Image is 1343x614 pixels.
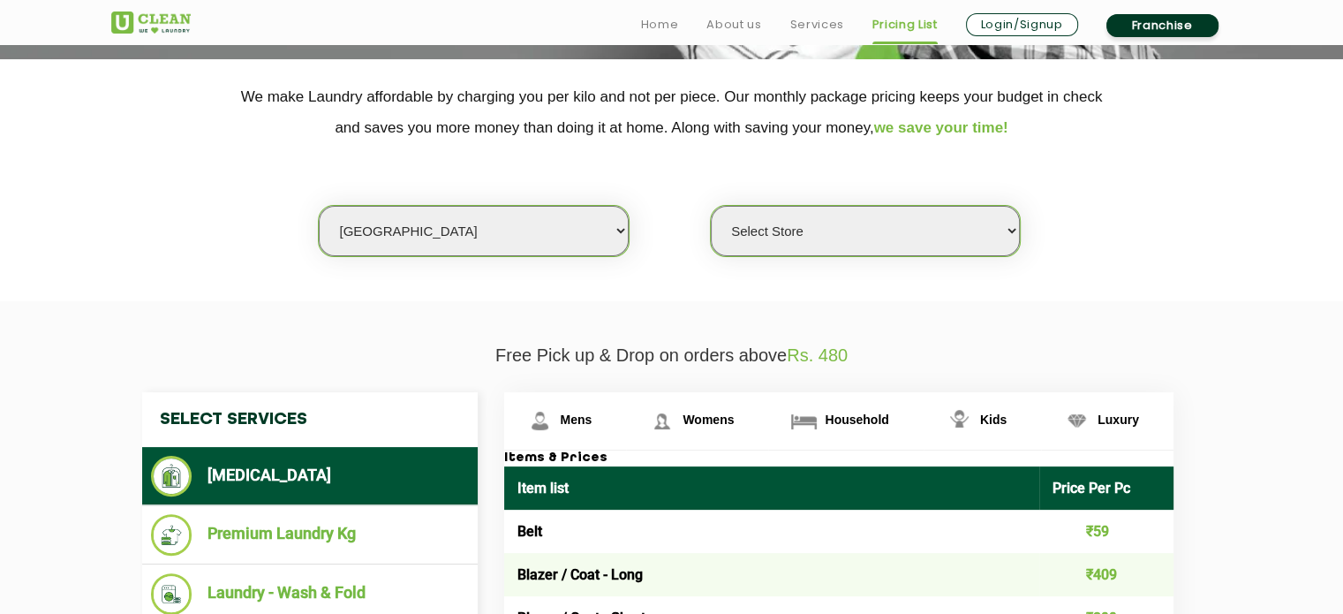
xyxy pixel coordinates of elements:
td: ₹409 [1039,553,1173,596]
img: Luxury [1061,406,1092,436]
span: Womens [683,413,734,427]
p: We make Laundry affordable by charging you per kilo and not per piece. Our monthly package pricin... [111,81,1233,143]
img: Premium Laundry Kg [151,514,192,556]
img: Dry Cleaning [151,456,192,497]
img: UClean Laundry and Dry Cleaning [111,11,191,34]
span: we save your time! [874,119,1008,136]
td: ₹59 [1039,510,1173,553]
li: [MEDICAL_DATA] [151,456,469,497]
img: Kids [944,406,975,436]
img: Household [788,406,819,436]
td: Belt [504,510,1040,553]
a: Login/Signup [966,13,1078,36]
h3: Items & Prices [504,451,1173,466]
li: Premium Laundry Kg [151,514,469,556]
a: Home [641,14,679,35]
img: Womens [646,406,677,436]
span: Household [825,413,888,427]
a: Franchise [1106,14,1219,37]
span: Rs. 480 [787,345,848,365]
th: Price Per Pc [1039,466,1173,510]
span: Mens [561,413,592,427]
h4: Select Services [142,392,478,447]
td: Blazer / Coat - Long [504,553,1040,596]
a: Pricing List [872,14,938,35]
span: Luxury [1098,413,1139,427]
span: Kids [980,413,1007,427]
img: Mens [524,406,555,436]
a: Services [789,14,843,35]
p: Free Pick up & Drop on orders above [111,345,1233,366]
th: Item list [504,466,1040,510]
a: About us [706,14,761,35]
